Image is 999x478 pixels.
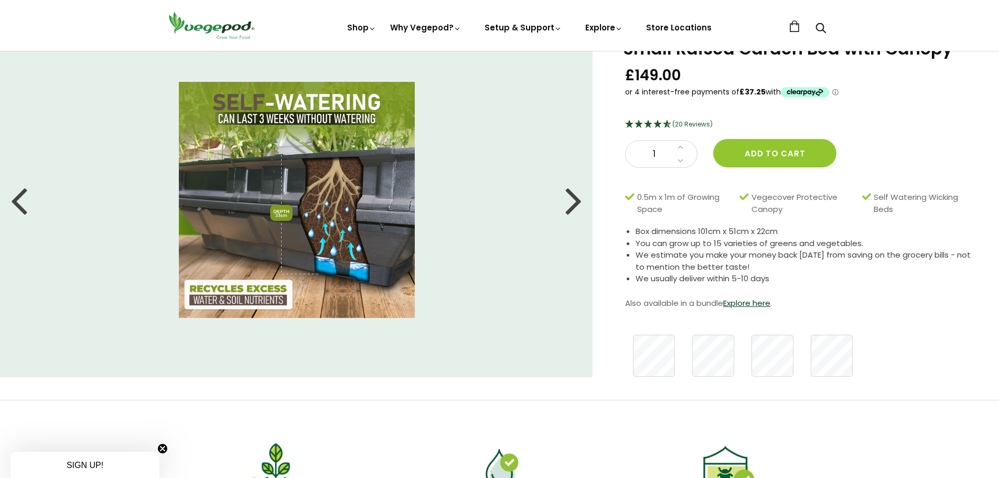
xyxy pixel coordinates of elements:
[636,226,973,238] li: Box dimensions 101cm x 51cm x 22cm
[179,82,415,318] img: Small Raised Garden Bed with Canopy
[751,192,857,215] span: Vegecover Protective Canopy
[674,154,686,168] a: Decrease quantity by 1
[625,66,681,85] span: £149.00
[585,22,623,33] a: Explore
[636,238,973,250] li: You can grow up to 15 varieties of greens and vegetables.
[723,298,770,309] a: Explore here
[672,120,713,129] span: (20 Reviews)
[390,22,461,33] a: Why Vegepod?
[674,141,686,154] a: Increase quantity by 1
[625,295,973,311] p: Also available in a bundle .
[625,118,973,132] div: 4.75 Stars - 20 Reviews
[67,461,103,470] span: SIGN UP!
[637,192,734,215] span: 0.5m x 1m of Growing Space
[815,24,826,35] a: Search
[157,443,168,454] button: Close teaser
[636,273,973,285] li: We usually deliver within 5-10 days
[347,22,377,33] a: Shop
[10,452,159,478] div: SIGN UP!Close teaser
[874,192,968,215] span: Self Watering Wicking Beds
[623,40,973,57] h1: Small Raised Garden Bed with Canopy
[485,22,562,33] a: Setup & Support
[636,147,672,161] span: 1
[713,139,836,167] button: Add to cart
[164,10,259,40] img: Vegepod
[636,249,973,273] li: We estimate you make your money back [DATE] from saving on the grocery bills - not to mention the...
[646,22,712,33] a: Store Locations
